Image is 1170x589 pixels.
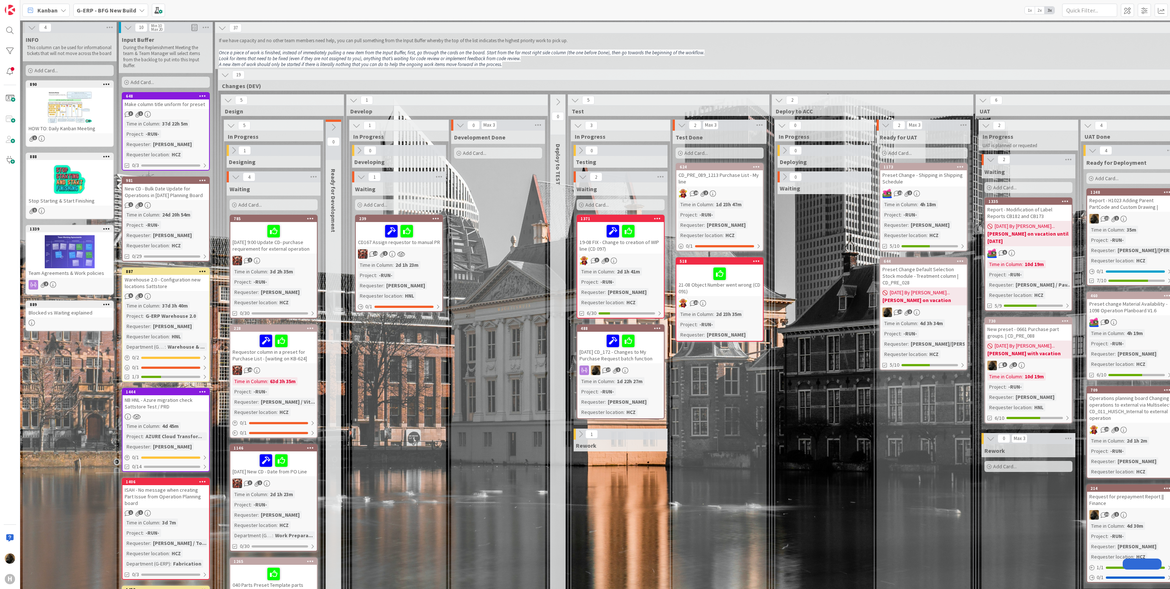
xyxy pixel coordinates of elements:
[985,205,1072,221] div: Report - Modification of Label Reports CB182 and CB173
[125,231,150,239] div: Requester
[985,198,1072,221] div: 1335Report - Modification of Label Reports CB182 and CB173
[1089,257,1133,265] div: Requester location
[125,241,169,250] div: Requester location
[882,211,900,219] div: Project
[233,268,267,276] div: Time in Column
[696,211,698,219] span: :
[358,281,383,290] div: Requester
[694,300,698,305] span: 21
[356,249,442,259] div: JK
[358,292,402,300] div: Requester location
[26,80,114,147] a: 890HOW TO: Daily Kanban Meeting
[26,124,113,133] div: HOW TO: Daily Kanban Meeting
[160,302,190,310] div: 37d 3h 40m
[900,211,902,219] span: :
[26,226,113,278] div: 1339Team Agreements & Work policies
[987,281,1013,289] div: Requester
[882,189,892,198] img: JK
[1089,317,1099,327] img: JK
[676,164,763,170] div: 624
[679,320,696,328] div: Project
[123,177,209,200] div: 981New CD - Bulk Date Update for Operations in [DATE] Planning Board
[356,215,442,222] div: 239
[1014,281,1073,289] div: [PERSON_NAME] / Pav...
[897,190,902,195] span: 11
[132,252,142,260] span: 0/29
[278,298,290,306] div: HCZ
[123,177,209,184] div: 981
[377,271,394,279] div: -RUN-
[882,319,917,327] div: Time in Column
[679,310,713,318] div: Time in Column
[138,293,143,298] span: 2
[26,225,114,295] a: 1339Team Agreements & Work policies
[928,231,940,239] div: HCZ
[233,288,258,296] div: Requester
[143,312,144,320] span: :
[123,93,209,99] div: 648
[679,189,688,198] img: LC
[128,111,133,116] span: 3
[882,221,908,229] div: Requester
[376,271,377,279] span: :
[5,5,15,15] img: Visit kanbanzone.com
[30,302,113,307] div: 889
[680,259,763,264] div: 518
[624,298,625,306] span: :
[144,312,198,320] div: G-ERP Warehouse 2.0
[1125,226,1138,234] div: 35m
[679,231,723,239] div: Requester location
[676,258,763,265] div: 518
[615,268,642,276] div: 2d 1h 41m
[123,93,209,109] div: 648Make column title uniform for preset
[882,231,926,239] div: Requester location
[1006,270,1024,279] div: -RUN-
[880,258,967,287] div: 644Preset Change Default Selection Stock module - Treatment column | CD_PRE_028
[358,261,392,269] div: Time in Column
[230,324,318,438] a: 228Requestor column in a preset for Purchase List - [waiting on KB-624]JKTime in Column:63d 3h 35...
[880,164,967,186] div: 1173Preset Change - Shipping in Shipping Schedule
[880,170,967,186] div: Preset Change - Shipping in Shipping Schedule
[44,281,48,286] span: 2
[151,231,194,239] div: [PERSON_NAME]
[880,265,967,287] div: Preset Change Default Selection Stock module - Treatment column | CD_PRE_028
[159,302,160,310] span: :
[577,215,665,319] a: 137119-08 FIX - Change to creation of WIP line (CD 097)LCTime in Column:2d 1h 41mProject:-RUN-Req...
[1134,257,1147,265] div: HCZ
[985,318,1072,341] div: 730New preset - 0661 Purchase part groups. | CD_PRE_088
[150,140,151,148] span: :
[128,293,133,298] span: 5
[170,241,183,250] div: HCZ
[356,215,442,247] div: 239CD167 Assign requestor to manual PR
[259,288,301,296] div: [PERSON_NAME]
[985,318,1072,324] div: 730
[577,215,664,222] div: 1371
[579,288,605,296] div: Requester
[258,288,259,296] span: :
[356,222,442,247] div: CD167 Assign requestor to manual PR
[123,184,209,200] div: New CD - Bulk Date Update for Operations in [DATE] Planning Board
[126,269,209,274] div: 887
[230,256,317,265] div: JK
[32,208,37,212] span: 1
[125,312,143,320] div: Project
[1097,268,1104,275] span: 0 / 1
[880,257,968,370] a: 644Preset Change Default Selection Stock module - Treatment column | CD_PRE_028[DATE] By [PERSON_...
[403,292,416,300] div: HNL
[233,256,242,265] img: JK
[122,92,210,171] a: 648Make column title uniform for presetTime in Column:37d 22h 5mProject:-RUN-Requester:[PERSON_NA...
[985,324,1072,341] div: New preset - 0661 Purchase part groups. | CD_PRE_088
[1089,214,1099,223] img: ND
[252,278,269,286] div: -RUN-
[679,200,713,208] div: Time in Column
[32,135,37,140] span: 1
[897,309,902,314] span: 10
[392,261,394,269] span: :
[34,67,58,74] span: Add Card...
[604,258,609,262] span: 1
[138,111,143,116] span: 1
[123,275,209,291] div: Warehouse 2.0 - Configuration new locations Sattstore
[159,211,160,219] span: :
[595,258,599,262] span: 3
[713,310,714,318] span: :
